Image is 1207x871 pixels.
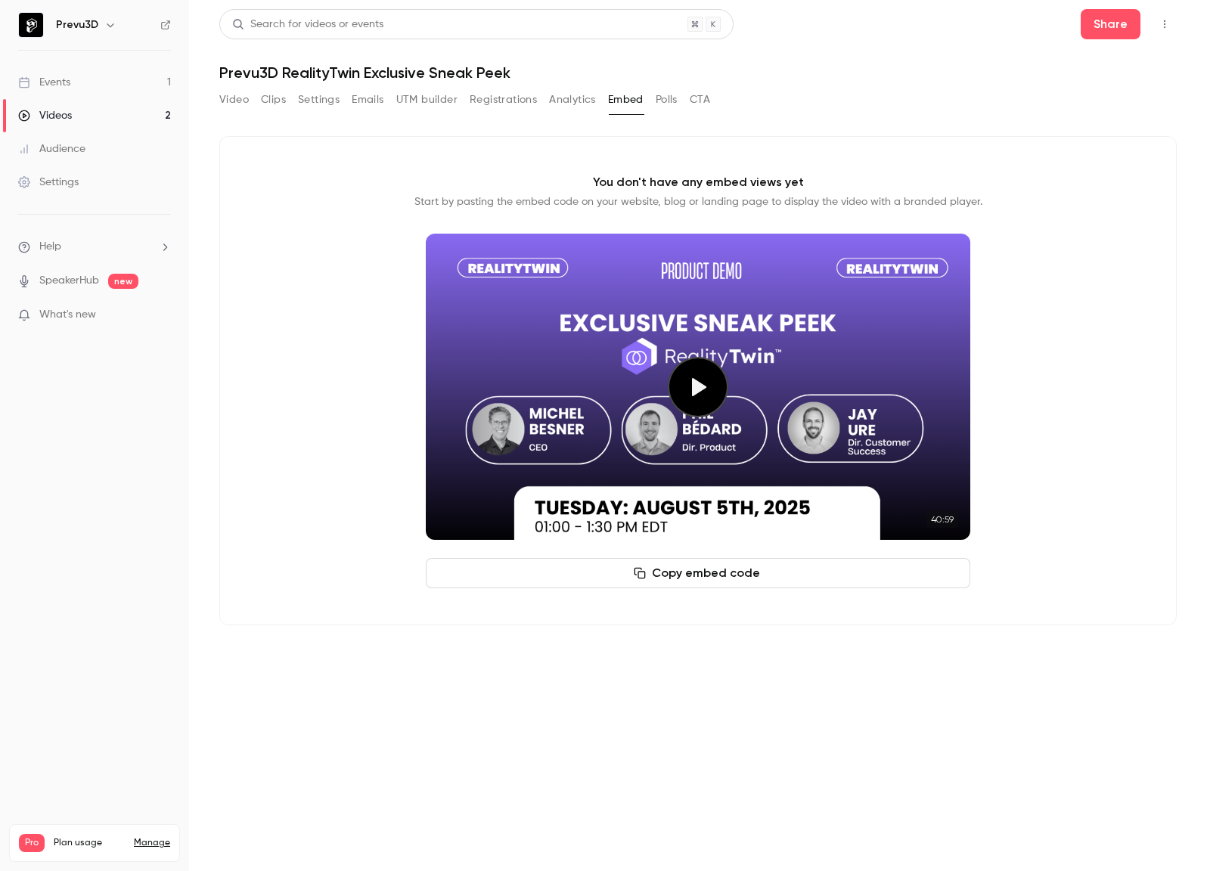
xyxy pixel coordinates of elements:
[39,239,61,255] span: Help
[232,17,383,33] div: Search for videos or events
[656,88,678,112] button: Polls
[18,75,70,90] div: Events
[298,88,340,112] button: Settings
[18,239,171,255] li: help-dropdown-opener
[1081,9,1140,39] button: Share
[39,273,99,289] a: SpeakerHub
[549,88,596,112] button: Analytics
[261,88,286,112] button: Clips
[134,837,170,849] a: Manage
[18,108,72,123] div: Videos
[18,141,85,157] div: Audience
[352,88,383,112] button: Emails
[926,510,958,528] time: 40:59
[39,307,96,323] span: What's new
[414,194,982,209] p: Start by pasting the embed code on your website, blog or landing page to display the video with a...
[219,88,249,112] button: Video
[593,173,804,191] p: You don't have any embed views yet
[19,834,45,852] span: Pro
[470,88,537,112] button: Registrations
[18,175,79,190] div: Settings
[426,558,970,588] button: Copy embed code
[219,64,1177,82] h1: Prevu3D RealityTwin Exclusive Sneak Peek
[19,13,43,37] img: Prevu3D
[108,274,138,289] span: new
[690,88,710,112] button: CTA
[608,88,644,112] button: Embed
[56,17,98,33] h6: Prevu3D
[396,88,458,112] button: UTM builder
[668,357,728,417] button: Play video
[1153,12,1177,36] button: Top Bar Actions
[426,234,970,540] section: Cover
[54,837,125,849] span: Plan usage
